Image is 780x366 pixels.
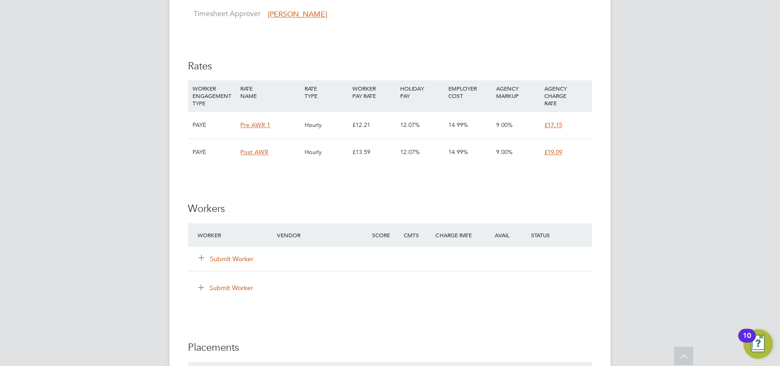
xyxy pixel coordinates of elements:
div: Charge Rate [433,227,481,243]
div: PAYE [190,139,238,166]
h3: Rates [188,60,592,73]
div: HOLIDAY PAY [398,80,446,104]
span: 14.99% [448,121,468,129]
button: Submit Worker [199,254,254,263]
div: WORKER ENGAGEMENT TYPE [190,80,238,111]
div: PAYE [190,112,238,138]
h3: Workers [188,202,592,216]
button: Submit Worker [192,280,260,295]
span: Post AWR [240,148,268,156]
div: 10 [743,336,751,348]
div: Vendor [275,227,370,243]
span: 9.00% [496,148,513,156]
span: [PERSON_NAME] [268,10,327,19]
div: WORKER PAY RATE [350,80,398,104]
div: Avail [481,227,529,243]
label: Timesheet Approver [188,9,260,19]
div: EMPLOYER COST [446,80,494,104]
div: Worker [195,227,275,243]
div: AGENCY MARKUP [494,80,542,104]
h3: Placements [188,341,592,355]
div: RATE NAME [238,80,302,104]
div: Cmts [401,227,433,243]
div: Status [529,227,592,243]
span: 12.07% [400,121,420,129]
span: 14.99% [448,148,468,156]
div: £13.59 [350,139,398,166]
button: Open Resource Center, 10 new notifications [743,329,773,359]
div: Hourly [302,112,350,138]
span: £17.15 [544,121,562,129]
span: Pre AWR 1 [240,121,270,129]
span: £19.09 [544,148,562,156]
div: RATE TYPE [302,80,350,104]
div: Hourly [302,139,350,166]
div: AGENCY CHARGE RATE [542,80,590,111]
span: 9.00% [496,121,513,129]
span: 12.07% [400,148,420,156]
div: Score [370,227,401,243]
div: £12.21 [350,112,398,138]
